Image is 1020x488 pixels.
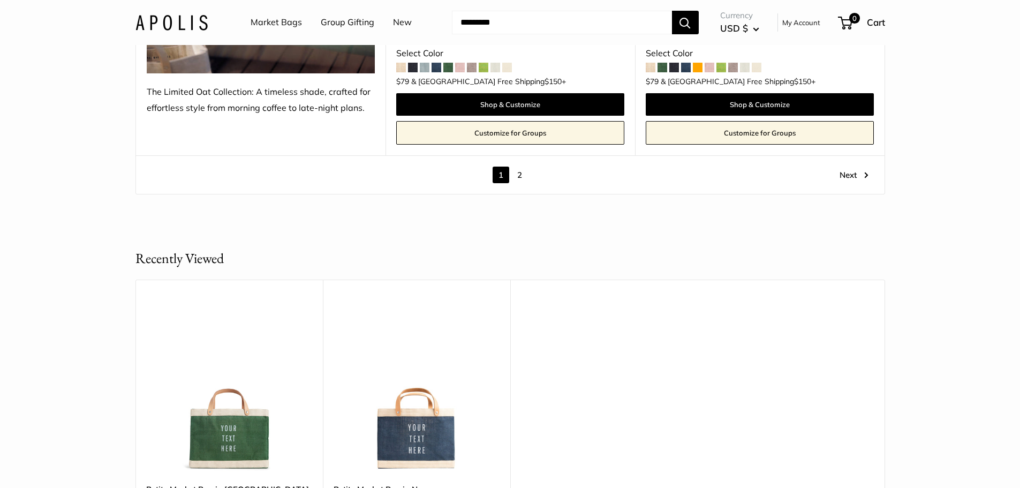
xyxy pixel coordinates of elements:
a: My Account [782,16,820,29]
span: 1 [493,167,509,183]
div: Select Color [396,46,624,62]
button: Search [672,11,699,34]
span: 0 [849,13,859,24]
a: Market Bags [251,14,302,31]
a: New [393,14,412,31]
span: Currency [720,8,759,23]
span: $79 [396,77,409,86]
h2: Recently Viewed [135,248,224,269]
span: & [GEOGRAPHIC_DATA] Free Shipping + [411,78,566,85]
span: $150 [545,77,562,86]
div: The Limited Oat Collection: A timeless shade, crafted for effortless style from morning coffee to... [147,84,375,116]
span: $150 [794,77,811,86]
a: Shop & Customize [396,93,624,116]
img: Apolis [135,14,208,30]
a: Customize for Groups [396,121,624,145]
span: $79 [646,77,659,86]
div: Select Color [646,46,874,62]
span: & [GEOGRAPHIC_DATA] Free Shipping + [661,78,815,85]
span: Cart [867,17,885,28]
img: description_Make it yours with custom text. [334,306,500,472]
img: description_Make it yours with custom printed text. [146,306,312,472]
a: Group Gifting [321,14,374,31]
a: 0 Cart [839,14,885,31]
a: description_Make it yours with custom text.Petite Market Bag in Navy [334,306,500,472]
a: Shop & Customize [646,93,874,116]
a: Next [840,167,868,183]
a: description_Make it yours with custom printed text.description_Take it anywhere with easy-grip ha... [146,306,312,472]
button: USD $ [720,20,759,37]
span: USD $ [720,22,748,34]
a: 2 [511,167,528,183]
a: Customize for Groups [646,121,874,145]
input: Search... [452,11,672,34]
